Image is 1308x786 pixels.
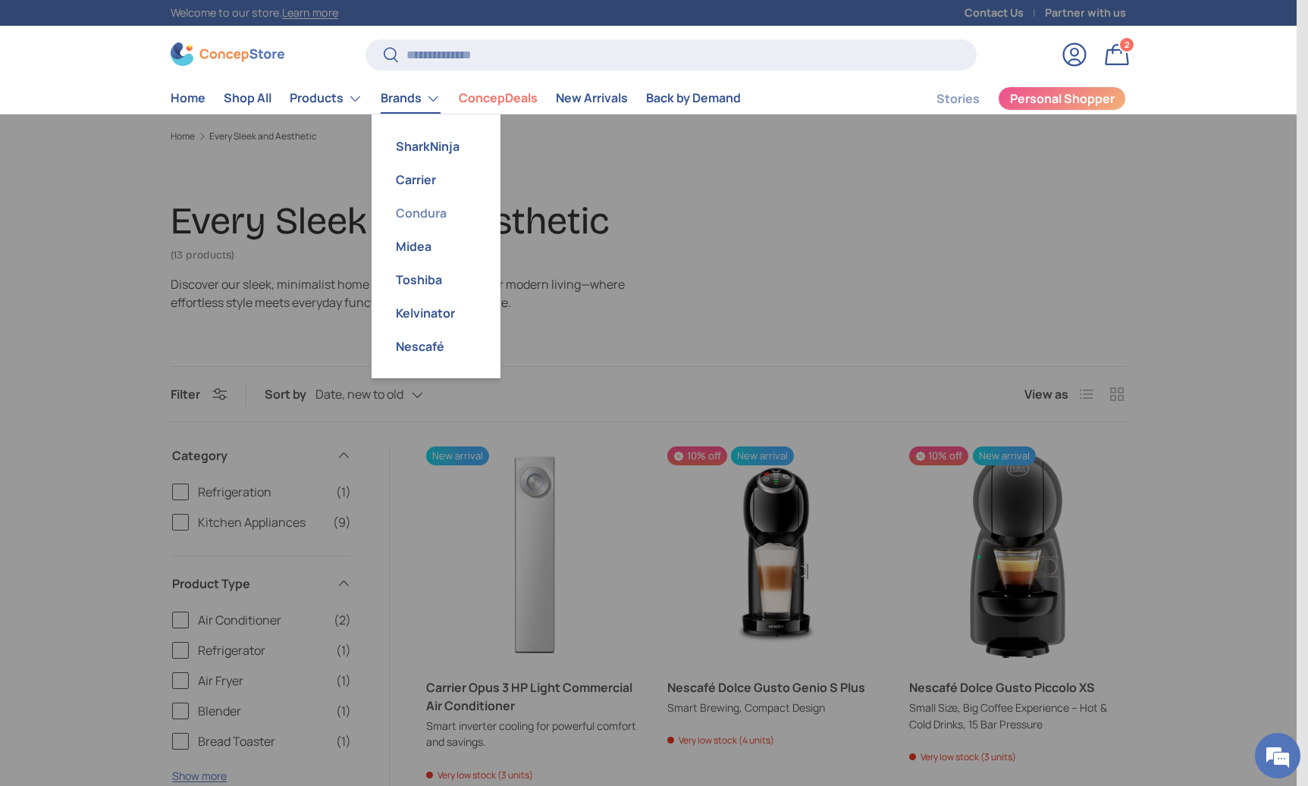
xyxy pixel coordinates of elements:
[224,83,271,113] a: Shop All
[171,42,284,66] img: ConcepStore
[900,83,1126,114] nav: Secondary
[1125,39,1130,50] span: 2
[459,83,538,113] a: ConcepDeals
[281,83,372,114] summary: Products
[556,83,628,113] a: New Arrivals
[998,86,1126,111] a: Personal Shopper
[171,83,741,114] nav: Primary
[171,83,205,113] a: Home
[1010,92,1115,105] span: Personal Shopper
[936,84,980,114] a: Stories
[646,83,741,113] a: Back by Demand
[372,83,450,114] summary: Brands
